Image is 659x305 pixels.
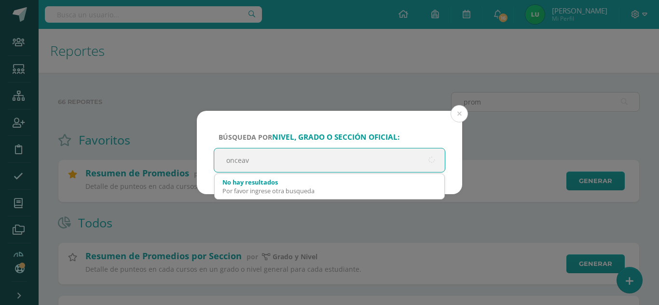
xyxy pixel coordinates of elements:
[219,133,399,142] span: Búsqueda por
[272,132,399,142] strong: nivel, grado o sección oficial:
[214,148,445,172] input: ej. Primero primaria, etc.
[222,178,437,186] div: No hay resultados
[222,186,437,195] div: Por favor ingrese otra busqueda
[451,105,468,122] button: Close (Esc)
